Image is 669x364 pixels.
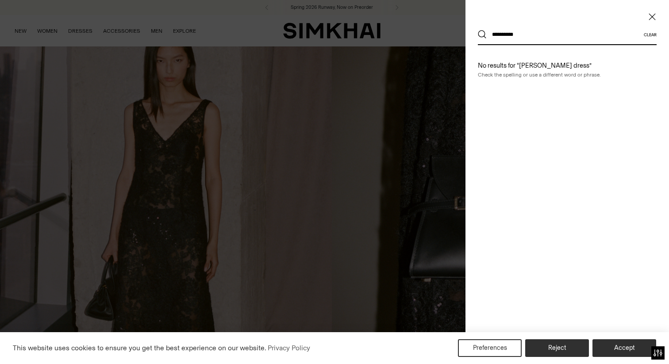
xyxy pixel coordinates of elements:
p: Check the spelling or use a different word or phrase. [478,71,657,79]
span: This website uses cookies to ensure you get the best experience on our website. [13,344,266,352]
button: Preferences [458,339,522,357]
button: Close [648,12,657,21]
button: Accept [592,339,656,357]
h4: No results for “[PERSON_NAME] dress” [478,61,657,71]
a: Privacy Policy (opens in a new tab) [266,341,311,355]
button: Clear [644,32,657,37]
button: Reject [525,339,589,357]
input: What are you looking for? [487,25,644,44]
button: Search [478,30,487,39]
